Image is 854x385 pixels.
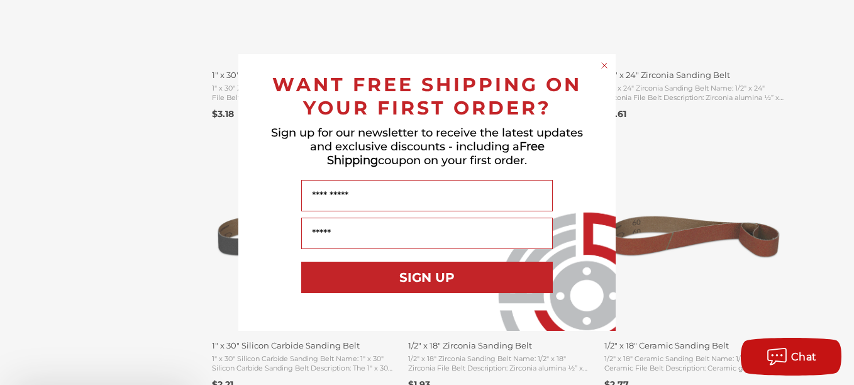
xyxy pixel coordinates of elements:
button: Chat [741,338,841,376]
span: Chat [791,351,817,363]
button: Close dialog [598,59,611,72]
span: Free Shipping [327,140,545,167]
button: SIGN UP [301,262,553,293]
span: Sign up for our newsletter to receive the latest updates and exclusive discounts - including a co... [271,126,583,167]
span: WANT FREE SHIPPING ON YOUR FIRST ORDER? [272,73,582,120]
